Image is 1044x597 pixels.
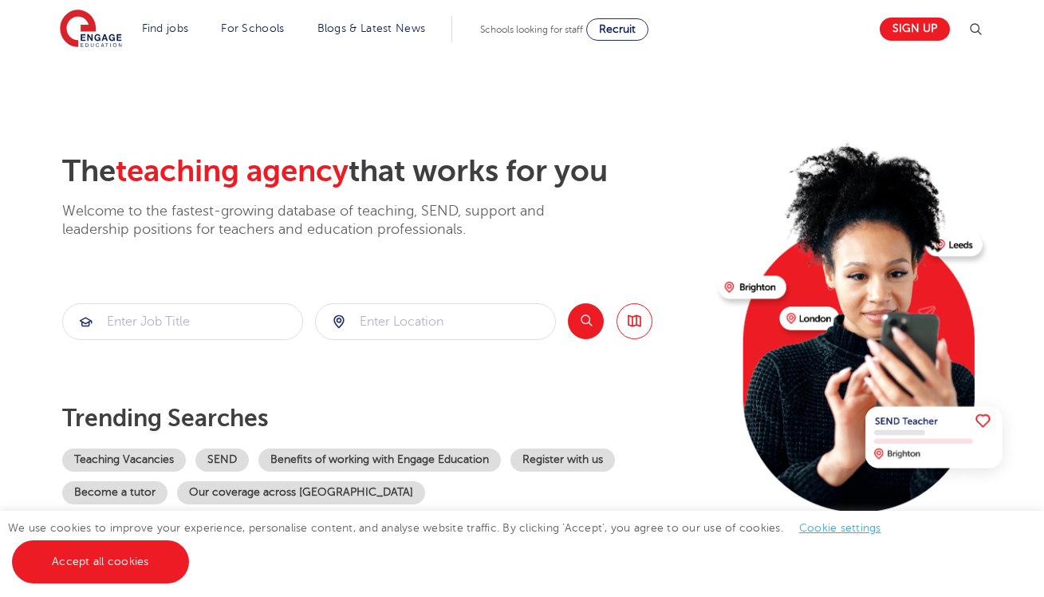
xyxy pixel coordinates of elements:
a: For Schools [221,22,284,34]
input: Submit [63,304,302,339]
span: teaching agency [116,154,349,188]
a: SEND [195,449,249,472]
a: Find jobs [142,22,189,34]
a: Cookie settings [799,522,881,534]
h2: The that works for you [62,153,706,190]
a: Become a tutor [62,481,167,504]
a: Benefits of working with Engage Education [258,449,501,472]
span: We use cookies to improve your experience, personalise content, and analyse website traffic. By c... [8,522,897,567]
input: Submit [316,304,555,339]
p: Trending searches [62,404,706,433]
div: Submit [315,303,556,340]
p: Welcome to the fastest-growing database of teaching, SEND, support and leadership positions for t... [62,202,589,239]
button: Search [568,303,604,339]
a: Accept all cookies [12,540,189,583]
a: Register with us [510,449,615,472]
a: Our coverage across [GEOGRAPHIC_DATA] [177,481,425,504]
a: Sign up [880,18,950,41]
a: Recruit [586,18,648,41]
a: Blogs & Latest News [317,22,426,34]
a: Teaching Vacancies [62,449,186,472]
span: Recruit [599,23,636,35]
div: Submit [62,303,303,340]
img: Engage Education [60,10,122,49]
span: Schools looking for staff [480,24,583,35]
